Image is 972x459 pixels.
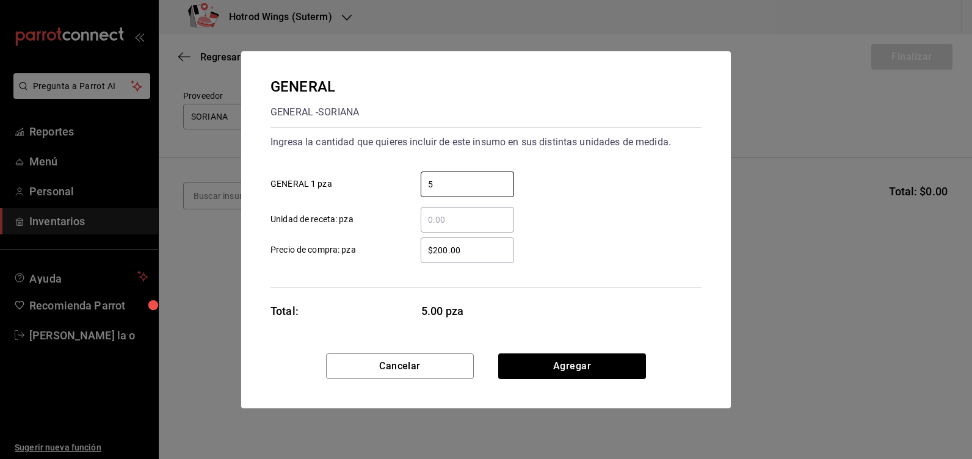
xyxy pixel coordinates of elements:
input: Precio de compra: pza [421,243,514,258]
input: GENERAL 1 pza [421,177,514,192]
input: Unidad de receta: pza [421,212,514,227]
span: GENERAL 1 pza [270,178,332,190]
div: GENERAL [270,76,359,98]
div: Ingresa la cantidad que quieres incluir de este insumo en sus distintas unidades de medida. [270,132,702,152]
button: Agregar [498,353,646,379]
button: Cancelar [326,353,474,379]
span: Precio de compra: pza [270,244,356,256]
span: 5.00 pza [421,303,515,319]
span: Unidad de receta: pza [270,213,354,226]
div: GENERAL - SORIANA [270,103,359,122]
div: Total: [270,303,299,319]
